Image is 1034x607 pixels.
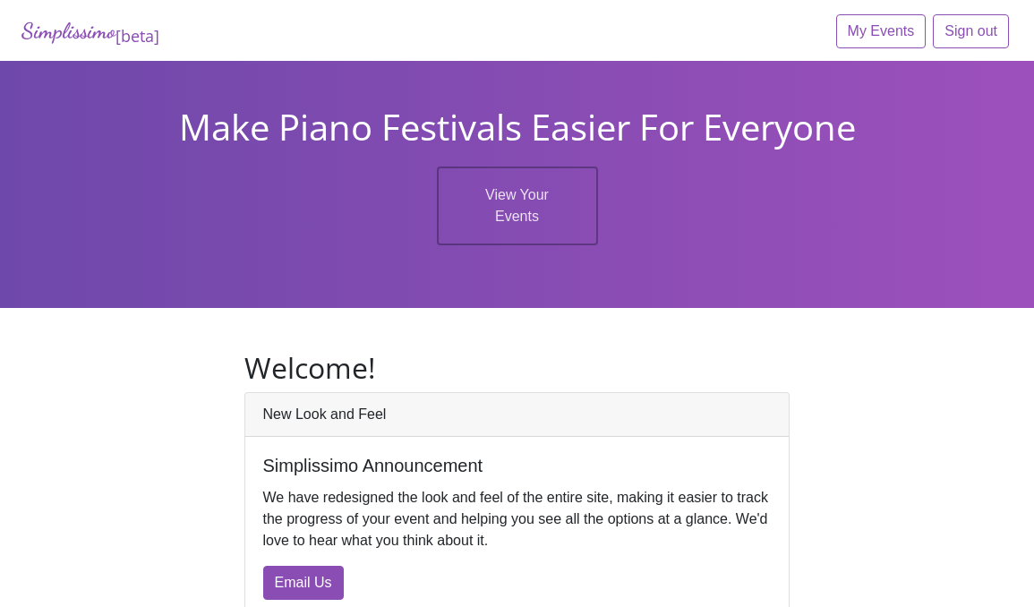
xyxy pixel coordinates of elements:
[13,106,1021,149] h1: Make Piano Festivals Easier For Everyone
[21,14,159,49] a: Simplissimo[beta]
[933,14,1009,48] a: Sign out
[263,455,772,476] h5: Simplissimo Announcement
[245,393,790,437] div: New Look and Feel
[836,14,927,48] a: My Events
[263,487,772,551] p: We have redesigned the look and feel of the entire site, making it easier to track the progress o...
[437,167,598,245] a: View Your Events
[263,566,344,600] a: Email Us
[244,351,790,385] h2: Welcome!
[115,25,159,47] sub: [beta]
